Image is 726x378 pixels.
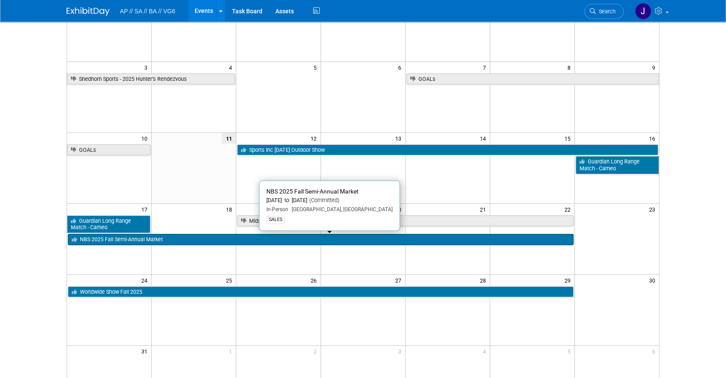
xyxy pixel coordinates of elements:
[648,133,659,144] span: 16
[67,7,110,16] img: ExhibitDay
[567,62,574,73] span: 8
[266,188,359,195] span: NBS 2025 Fall Semi-Annual Market
[479,204,490,215] span: 21
[222,133,236,144] span: 11
[67,215,150,233] a: Guardian Long Range Match - Cameo
[228,62,236,73] span: 4
[266,216,285,224] div: SALES
[584,4,624,19] a: Search
[310,275,320,286] span: 26
[310,133,320,144] span: 12
[564,275,574,286] span: 29
[67,74,235,85] a: Shedhorn Sports - 2025 Hunter’s Rendezvous
[68,286,573,298] a: Worldwide Show Fall 2025
[596,8,616,15] span: Search
[307,197,339,203] span: (Committed)
[67,144,150,156] a: GOALs
[576,156,659,174] a: Guardian Long Range Match - Cameo
[397,346,405,356] span: 3
[228,346,236,356] span: 1
[397,62,405,73] span: 6
[394,133,405,144] span: 13
[313,62,320,73] span: 5
[68,234,573,245] a: NBS 2025 Fall Semi-Annual Market
[288,206,393,212] span: [GEOGRAPHIC_DATA], [GEOGRAPHIC_DATA]
[406,74,659,85] a: GOALs
[479,133,490,144] span: 14
[140,204,151,215] span: 17
[482,62,490,73] span: 7
[225,204,236,215] span: 18
[266,206,288,212] span: In-Person
[648,204,659,215] span: 23
[635,3,651,19] img: Jake Keehr
[266,197,393,204] div: [DATE] to [DATE]
[651,346,659,356] span: 6
[648,275,659,286] span: 30
[564,204,574,215] span: 22
[143,62,151,73] span: 3
[394,275,405,286] span: 27
[564,133,574,144] span: 15
[313,346,320,356] span: 2
[237,215,573,227] a: Midstates Fall Rendezvous
[140,275,151,286] span: 24
[482,346,490,356] span: 4
[225,275,236,286] span: 25
[140,346,151,356] span: 31
[237,144,658,156] a: Sports Inc [DATE] Outdoor Show
[651,62,659,73] span: 9
[120,8,175,15] span: AP // SA // BA // VG6
[140,133,151,144] span: 10
[567,346,574,356] span: 5
[479,275,490,286] span: 28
